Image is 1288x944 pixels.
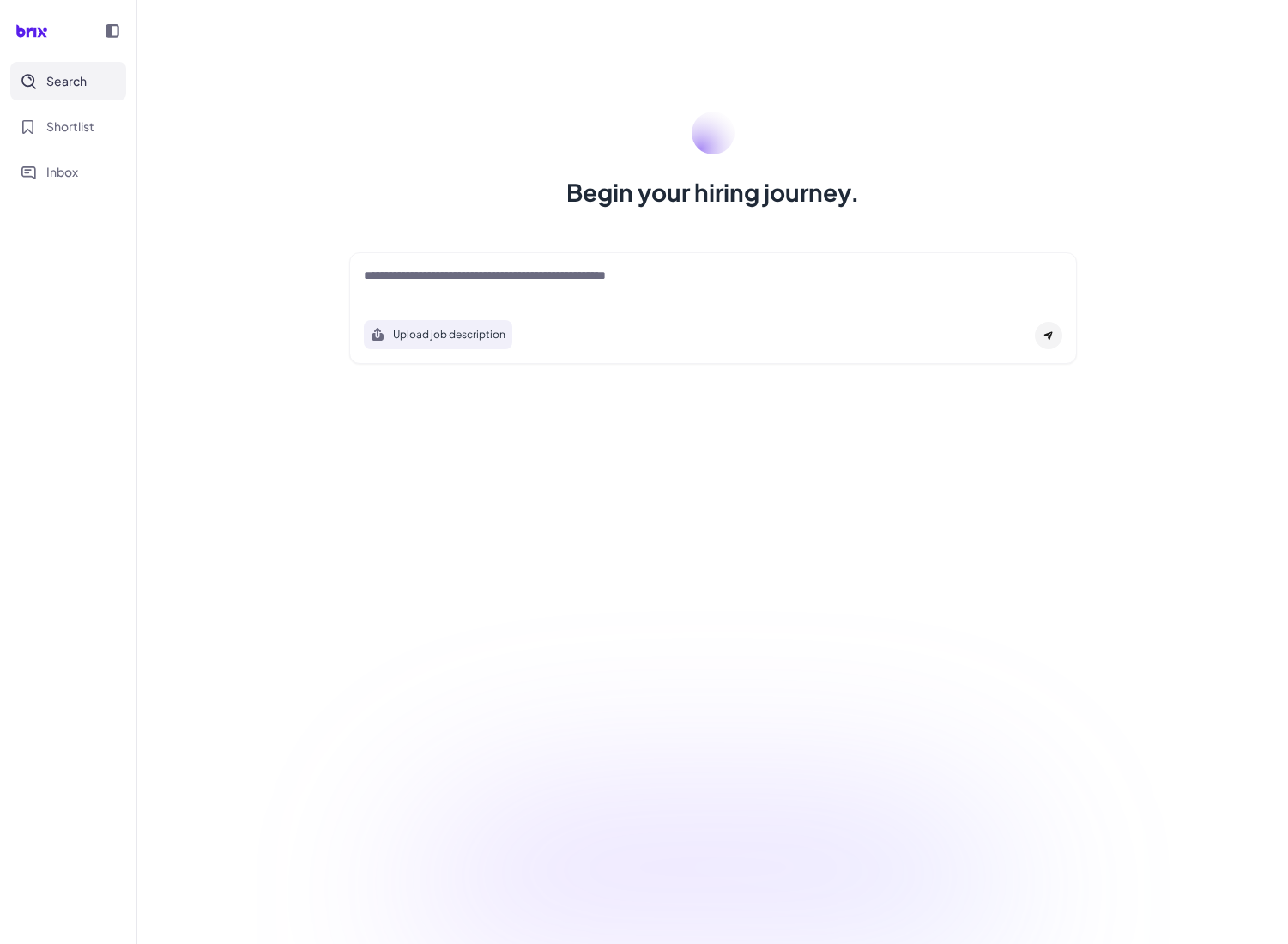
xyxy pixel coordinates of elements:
button: Search using job description [364,320,512,349]
span: Inbox [46,163,78,181]
span: Search [46,72,87,90]
button: Search [10,62,126,100]
button: Inbox [10,153,126,191]
h1: Begin your hiring journey. [566,175,860,209]
span: Shortlist [46,118,94,136]
button: Shortlist [10,107,126,146]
